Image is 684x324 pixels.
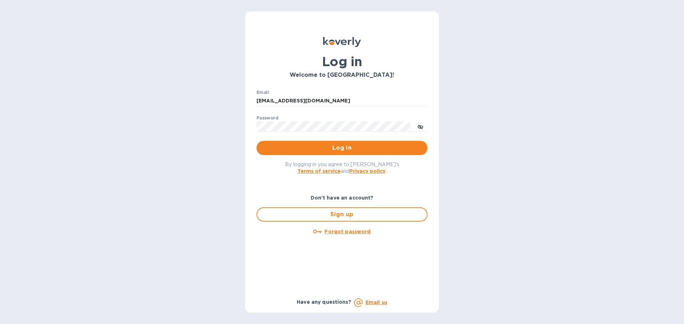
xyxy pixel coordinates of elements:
[256,90,269,95] label: Email
[263,210,421,219] span: Sign up
[256,54,427,69] h1: Log in
[256,141,427,155] button: Log in
[256,96,427,106] input: Enter email address
[285,161,399,174] span: By logging in you agree to [PERSON_NAME]'s and .
[297,299,351,305] b: Have any questions?
[311,195,374,201] b: Don't have an account?
[256,116,278,120] label: Password
[366,299,387,305] a: Email us
[297,168,341,174] a: Terms of service
[349,168,385,174] a: Privacy policy
[413,119,427,133] button: toggle password visibility
[256,207,427,222] button: Sign up
[325,229,370,234] u: Forgot password
[262,144,422,152] span: Log in
[323,37,361,47] img: Koverly
[256,72,427,79] h3: Welcome to [GEOGRAPHIC_DATA]!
